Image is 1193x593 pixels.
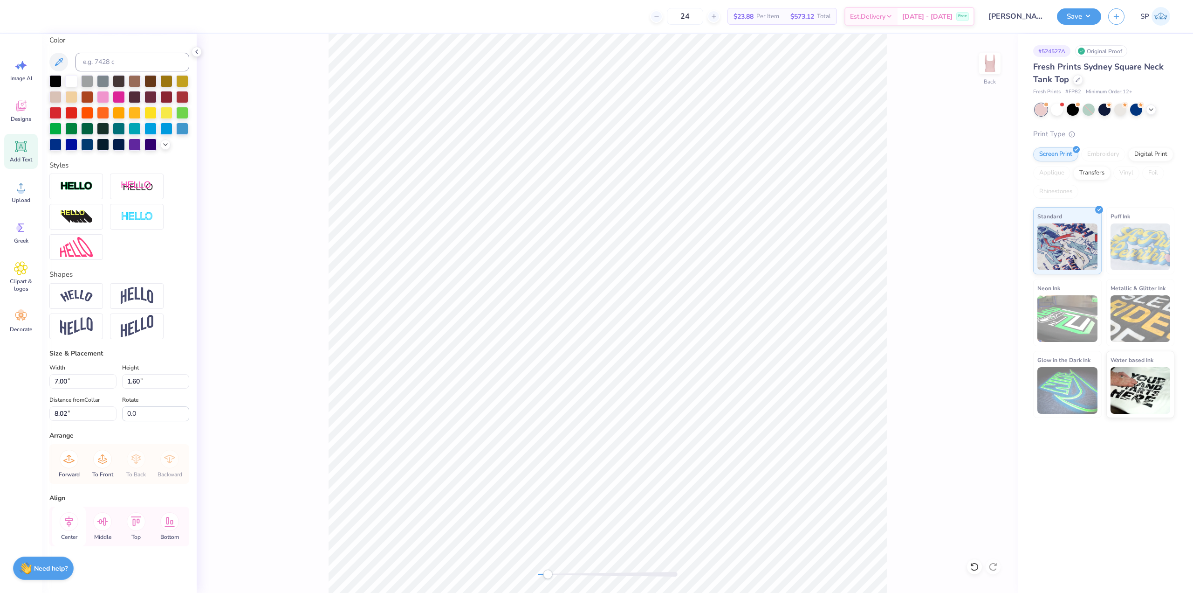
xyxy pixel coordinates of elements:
span: Add Text [10,156,32,163]
span: Top [131,533,141,541]
span: Center [61,533,77,541]
img: Shadow [121,181,153,192]
img: Negative Space [121,211,153,222]
label: Width [49,362,65,373]
span: Glow in the Dark Ink [1037,355,1090,365]
label: Distance from Collar [49,394,100,405]
input: e.g. 7428 c [75,53,189,71]
span: Greek [14,237,28,244]
span: # FP82 [1065,88,1081,96]
label: Color [49,35,189,46]
span: Est. Delivery [850,12,885,21]
span: SP [1140,11,1149,22]
span: Image AI [10,75,32,82]
img: Flag [60,317,93,335]
div: Screen Print [1033,147,1078,161]
span: Bottom [160,533,179,541]
strong: Need help? [34,564,68,573]
span: Neon Ink [1037,283,1060,293]
img: Glow in the Dark Ink [1037,367,1097,414]
img: Free Distort [60,237,93,257]
div: Size & Placement [49,349,189,358]
span: Designs [11,115,31,123]
span: [DATE] - [DATE] [902,12,953,21]
span: $573.12 [790,12,814,21]
span: Decorate [10,326,32,333]
span: Clipart & logos [6,278,36,293]
span: Total [817,12,831,21]
span: Metallic & Glitter Ink [1111,283,1166,293]
div: Arrange [49,431,189,440]
div: Foil [1142,166,1164,180]
img: Puff Ink [1111,223,1171,270]
div: Original Proof [1075,45,1127,57]
img: 3D Illusion [60,209,93,224]
label: Shapes [49,269,73,280]
span: Fresh Prints Sydney Square Neck Tank Top [1033,61,1164,85]
div: # 524527A [1033,45,1070,57]
img: Metallic & Glitter Ink [1111,295,1171,342]
div: Back [984,77,996,86]
div: Rhinestones [1033,185,1078,199]
div: Applique [1033,166,1070,180]
img: Stroke [60,181,93,192]
img: Arch [121,287,153,305]
span: Water based Ink [1111,355,1153,365]
span: Forward [59,471,80,478]
span: Minimum Order: 12 + [1086,88,1132,96]
span: Fresh Prints [1033,88,1061,96]
input: Untitled Design [981,7,1050,26]
span: Middle [94,533,111,541]
div: Accessibility label [543,570,552,579]
img: Back [980,54,999,73]
div: Transfers [1073,166,1111,180]
span: Free [958,13,967,20]
img: Water based Ink [1111,367,1171,414]
span: Per Item [756,12,779,21]
div: Print Type [1033,129,1174,140]
div: Digital Print [1128,147,1173,161]
label: Styles [49,160,69,171]
span: Puff Ink [1111,211,1130,221]
img: Arc [60,290,93,302]
span: To Front [92,471,113,478]
img: Sean Pondales [1152,7,1170,26]
div: Align [49,493,189,503]
a: SP [1136,7,1174,26]
div: Vinyl [1113,166,1139,180]
img: Neon Ink [1037,295,1097,342]
img: Rise [121,315,153,338]
div: Embroidery [1081,147,1125,161]
span: Upload [12,196,30,204]
img: Standard [1037,223,1097,270]
input: – – [667,8,703,25]
span: Standard [1037,211,1062,221]
button: Save [1057,8,1101,25]
label: Rotate [122,394,138,405]
span: $23.88 [734,12,754,21]
label: Height [122,362,139,373]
